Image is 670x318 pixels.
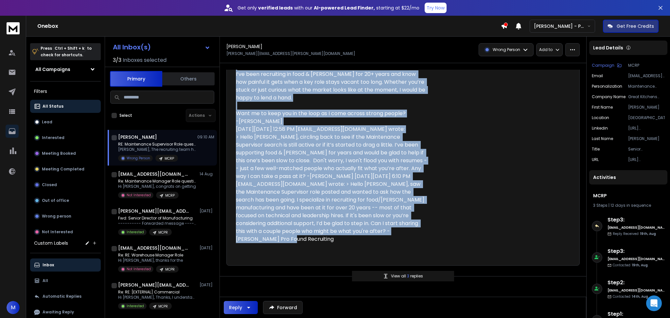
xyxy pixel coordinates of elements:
span: Ctrl + Shift + k [54,44,85,52]
h3: Custom Labels [34,240,68,246]
p: [PERSON_NAME], The recruiting team here [118,147,197,152]
p: location [592,115,609,120]
button: M [7,301,20,314]
button: Meeting Completed [30,163,101,176]
p: Company Name [592,94,626,99]
button: Interested [30,131,101,144]
p: Campaign [592,63,614,68]
p: Not Interested [42,229,73,235]
button: Reply [224,301,258,314]
button: Get Free Credits [603,20,659,33]
p: Wrong Person [127,156,150,161]
button: Out of office [30,194,101,207]
p: [PERSON_NAME][EMAIL_ADDRESS][PERSON_NAME][DOMAIN_NAME] [226,51,355,56]
h1: Onebox [37,22,501,30]
p: [PERSON_NAME] [628,136,665,141]
p: MCRP [628,63,665,68]
span: 12 days in sequence [610,203,651,208]
p: Hi [PERSON_NAME], Thanks, I understand [118,295,197,300]
button: All Campaigns [30,63,101,76]
p: Maintenance Supervisor [628,84,665,89]
button: Others [162,72,215,86]
label: Select [119,113,132,118]
p: MCPR [158,304,168,309]
p: Inbox [43,262,54,268]
p: Not Interested [127,267,151,272]
p: MCRP [165,156,174,161]
p: Wrong Person [493,47,520,52]
p: Wrong person [42,214,71,219]
p: [DATE] [200,208,214,214]
p: Interested [42,135,64,140]
h1: All Inbox(s) [113,44,151,50]
p: [EMAIL_ADDRESS][DOMAIN_NAME] [628,73,665,79]
p: Interested [127,304,144,309]
p: URL [592,157,599,162]
button: Wrong person [30,210,101,223]
h6: Step 3 : [608,216,665,224]
p: MCPR [158,230,168,235]
p: All Status [43,104,63,109]
h1: [PERSON_NAME][EMAIL_ADDRESS][PERSON_NAME][DOMAIN_NAME] [118,282,190,288]
span: 3 Steps [593,203,608,208]
button: Campaign [592,63,622,68]
h3: Filters [30,87,101,96]
span: 19th, Aug [632,263,648,268]
p: Email [592,73,603,79]
p: Lead [42,119,52,125]
button: All [30,274,101,287]
p: Fwd: Senior Director of Manufacturing [118,216,197,221]
h1: MCRP [593,192,663,199]
p: MCPR [165,267,175,272]
p: Hi [PERSON_NAME], congrats on getting [118,184,197,189]
button: Automatic Replies [30,290,101,303]
h1: [PERSON_NAME] [118,134,157,140]
p: [DATE] [200,245,214,251]
h1: [EMAIL_ADDRESS][DOMAIN_NAME] [118,245,190,251]
p: Contacted [613,294,648,299]
div: Reply [229,304,242,311]
strong: AI-powered Lead Finder, [314,5,375,11]
p: Awaiting Reply [43,309,74,315]
p: Hi [PERSON_NAME], thanks for the [118,258,183,263]
h1: All Campaigns [35,66,70,73]
p: Interested [127,230,144,235]
p: Get only with our starting at $22/mo [238,5,419,11]
p: [DATE] [200,282,214,288]
p: linkedin [592,126,608,131]
div: Activities [589,170,667,185]
p: Meeting Completed [42,167,84,172]
p: Try Now [427,5,445,11]
p: View all replies [391,274,423,279]
p: Re: RE: [EXTERNAL] Commercial [118,290,197,295]
h6: [EMAIL_ADDRESS][DOMAIN_NAME] [608,225,665,230]
p: Automatic Replies [43,294,81,299]
div: | [593,203,663,208]
img: logo [7,22,20,34]
p: All [43,278,48,283]
button: Try Now [425,3,447,13]
p: [URL][DOMAIN_NAME] [628,157,665,162]
span: 3 [407,273,410,279]
div: Open Intercom Messenger [646,295,662,311]
p: Reply Received [613,231,656,236]
p: Personalization [592,84,622,89]
p: Senior Maintenance Manager [628,147,665,152]
h1: [EMAIL_ADDRESS][DOMAIN_NAME] [118,171,190,177]
span: 3 / 3 [113,56,121,64]
p: RE: Maintenance Supervisor Role question [118,142,197,147]
h6: Step 1 : [608,310,665,318]
p: Lead Details [593,44,623,51]
button: Not Interested [30,225,101,238]
button: Forward [263,301,303,314]
p: [GEOGRAPHIC_DATA] [628,115,665,120]
p: title [592,147,600,152]
p: Great Kitchens Food [628,94,665,99]
button: Lead [30,115,101,129]
p: MCRP [165,193,175,198]
button: Primary [110,71,162,87]
span: 14th, Aug [632,294,648,299]
p: 14 Aug [200,171,214,177]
